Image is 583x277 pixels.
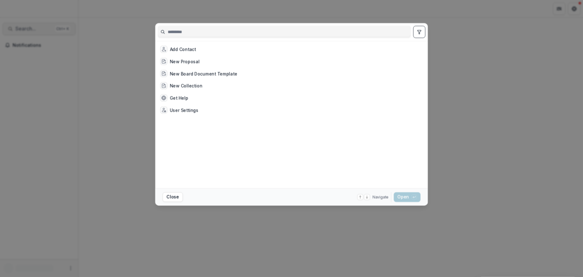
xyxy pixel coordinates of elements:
div: New Board Document Template [170,70,237,77]
div: User Settings [170,107,199,113]
button: Open [394,192,420,202]
div: New Proposal [170,58,200,64]
button: Close [162,192,183,202]
div: Get Help [170,95,188,101]
button: toggle filters [413,26,425,38]
div: Add Contact [170,46,196,52]
div: New Collection [170,83,203,89]
span: Navigate [373,194,389,200]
